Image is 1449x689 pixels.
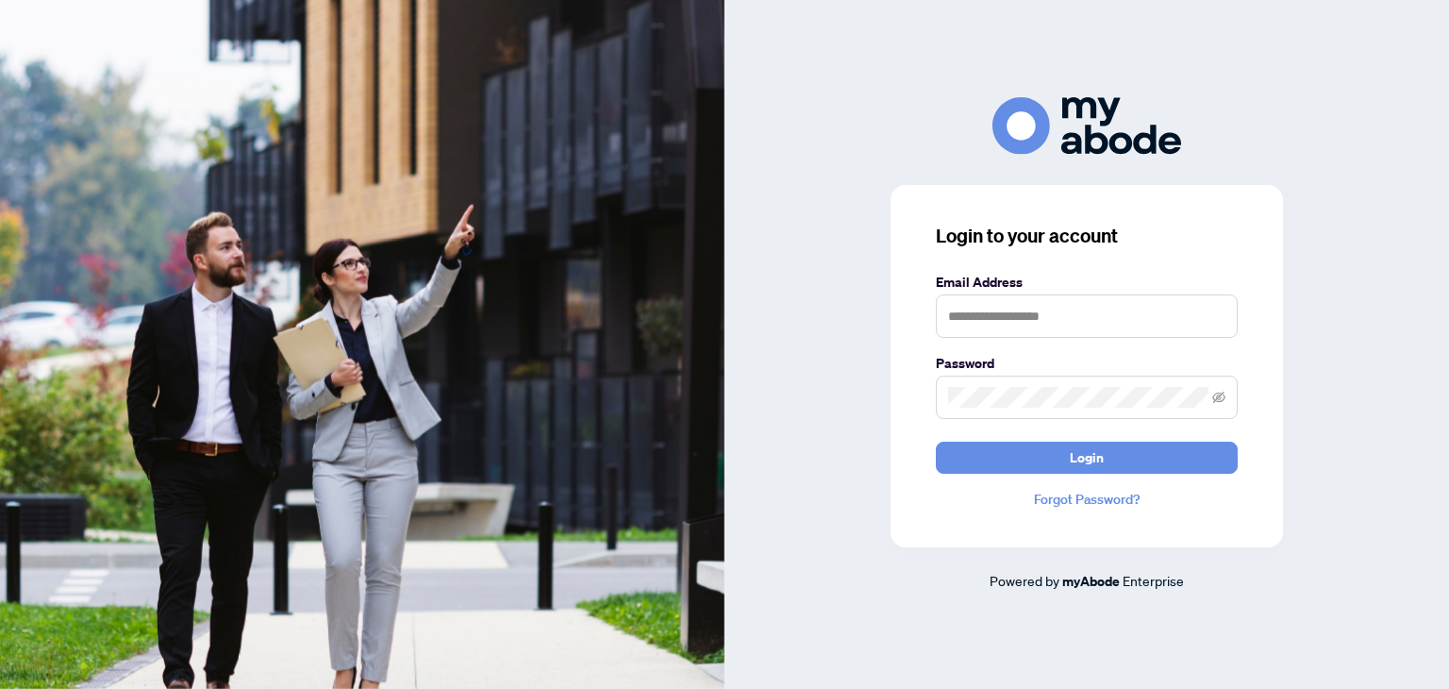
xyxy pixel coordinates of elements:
span: Login [1070,443,1104,473]
h3: Login to your account [936,223,1238,249]
button: Login [936,442,1238,474]
a: Forgot Password? [936,489,1238,510]
label: Password [936,353,1238,374]
span: Enterprise [1123,572,1184,589]
a: myAbode [1062,571,1120,592]
span: eye-invisible [1212,391,1225,404]
img: ma-logo [992,97,1181,155]
span: Powered by [990,572,1059,589]
label: Email Address [936,272,1238,293]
